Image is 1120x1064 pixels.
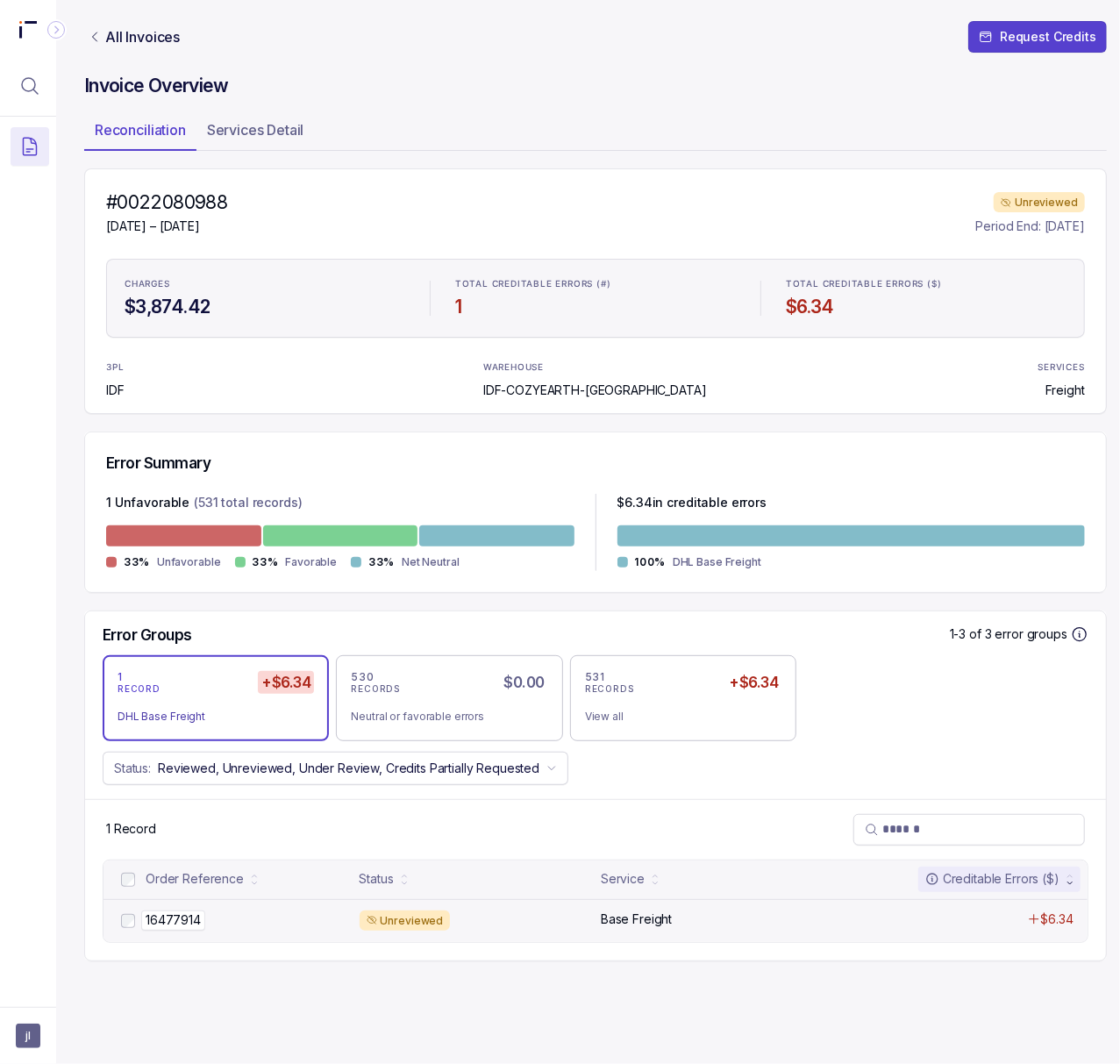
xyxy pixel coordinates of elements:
[194,494,302,515] p: (531 total records)
[976,218,1085,235] p: Period End: [DATE]
[11,67,49,105] button: Menu Icon Button MagnifyingGlassIcon
[950,625,995,643] p: 1-3 of 3
[585,670,605,684] p: 531
[1041,910,1074,928] p: $6.34
[84,74,1107,98] h4: Invoice Overview
[1045,382,1085,399] p: Freight
[207,119,304,140] p: Services Detail
[106,820,156,838] p: 1 Record
[360,910,451,932] div: Unreviewed
[46,19,67,40] div: Collapse Icon
[351,684,400,695] p: RECORDS
[106,494,189,515] p: 1 Unfavorable
[775,267,1077,330] li: Statistic TOTAL CREDITABLE ERRORS ($)
[995,625,1067,643] p: error groups
[106,382,152,399] p: IDF
[106,362,152,373] p: 3PL
[585,708,767,725] div: View all
[114,760,151,777] p: Status:
[445,267,746,330] li: Statistic TOTAL CREDITABLE ERRORS (#)
[118,684,161,695] p: RECORD
[146,870,244,888] div: Order Reference
[360,870,394,888] div: Status
[106,820,156,838] div: Remaining page entries
[114,267,416,330] li: Statistic CHARGES
[106,218,227,235] p: [DATE] – [DATE]
[141,910,205,930] p: 16477914
[106,259,1085,338] ul: Statistic Highlights
[253,555,279,569] p: 33%
[351,708,533,725] div: Neutral or favorable errors
[125,295,405,319] h4: $3,874.42
[103,752,568,785] button: Status:Reviewed, Unreviewed, Under Review, Credits Partially Requested
[601,910,672,928] p: Base Freight
[118,670,123,684] p: 1
[635,555,666,569] p: 100%
[84,116,196,151] li: Tab Reconciliation
[106,190,227,215] h4: #0022080988
[16,1024,40,1048] button: User initials
[11,127,49,166] button: Menu Icon Button DocumentTextIcon
[673,553,761,571] p: DHL Base Freight
[402,553,460,571] p: Net Neutral
[95,119,186,140] p: Reconciliation
[925,870,1059,888] div: Creditable Errors ($)
[351,670,374,684] p: 530
[121,873,135,887] input: checkbox-checkbox
[84,116,1107,151] ul: Tab Group
[500,671,547,694] h5: $0.00
[84,28,183,46] a: Link All Invoices
[196,116,315,151] li: Tab Services Detail
[125,279,170,289] p: CHARGES
[725,671,781,694] h5: +$6.34
[968,21,1107,53] button: Request Credits
[285,553,337,571] p: Favorable
[455,279,611,289] p: TOTAL CREDITABLE ERRORS (#)
[105,28,180,46] p: All Invoices
[368,555,395,569] p: 33%
[585,684,634,695] p: RECORDS
[1038,362,1085,373] p: SERVICES
[483,362,544,373] p: WAREHOUSE
[617,494,767,515] p: $ 6.34 in creditable errors
[124,555,150,569] p: 33%
[103,625,192,645] h5: Error Groups
[118,708,300,725] div: DHL Base Freight
[106,453,210,473] h5: Error Summary
[157,553,221,571] p: Unfavorable
[158,760,539,777] p: Reviewed, Unreviewed, Under Review, Credits Partially Requested
[1000,28,1096,46] p: Request Credits
[786,295,1066,319] h4: $6.34
[786,279,942,289] p: TOTAL CREDITABLE ERRORS ($)
[483,382,707,399] p: IDF-COZYEARTH-[GEOGRAPHIC_DATA]
[258,671,314,694] h5: +$6.34
[994,192,1085,213] div: Unreviewed
[601,870,645,888] div: Service
[121,914,135,928] input: checkbox-checkbox
[455,295,736,319] h4: 1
